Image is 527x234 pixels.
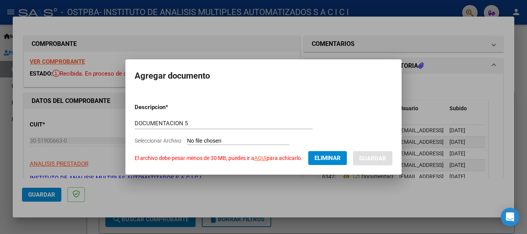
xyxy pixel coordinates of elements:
[353,151,392,165] button: Guardar
[501,208,519,226] div: Open Intercom Messenger
[314,155,341,162] span: Eliminar
[135,69,392,83] h2: Agregar documento
[135,103,212,112] p: Descripcion
[308,151,347,165] button: Eliminar
[135,155,302,161] span: El archivo debe pesar menos de 30 MB, puedes ir a para achicarlo.
[135,138,181,144] span: Seleccionar Archivo
[359,155,386,162] span: Guardar
[254,155,267,161] a: AQUI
